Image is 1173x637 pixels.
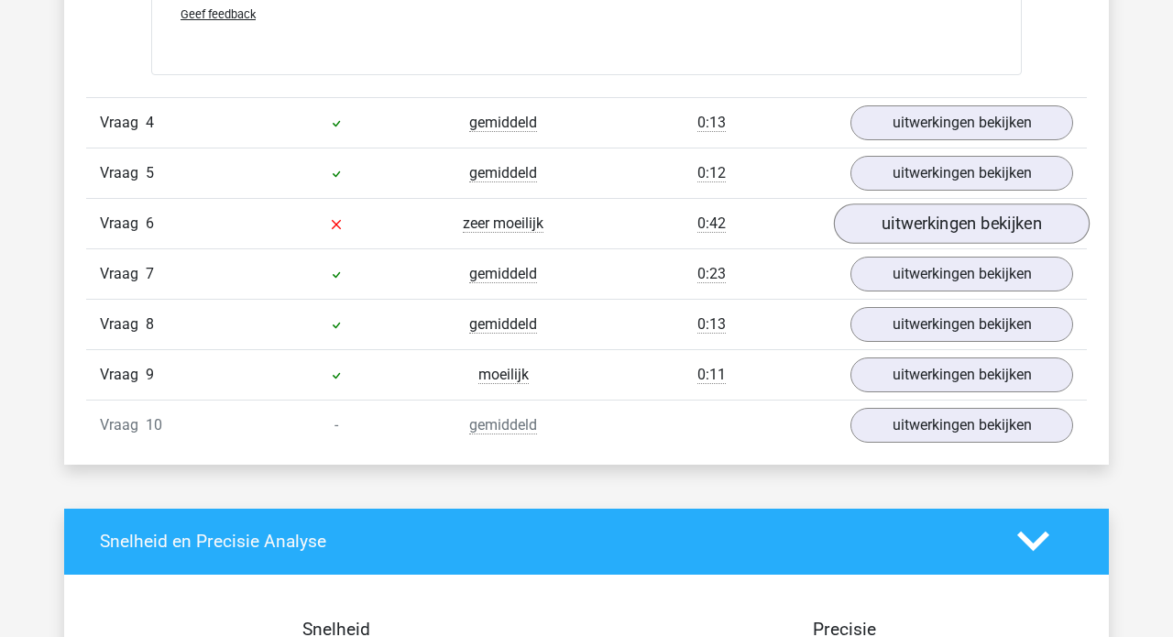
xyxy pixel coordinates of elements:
span: Vraag [100,213,146,235]
a: uitwerkingen bekijken [850,408,1073,443]
h4: Snelheid en Precisie Analyse [100,531,990,552]
a: uitwerkingen bekijken [850,307,1073,342]
span: 0:12 [697,164,726,182]
a: uitwerkingen bekijken [850,257,1073,291]
span: 7 [146,265,154,282]
span: gemiddeld [469,114,537,132]
span: 0:23 [697,265,726,283]
span: 6 [146,214,154,232]
span: 0:13 [697,315,726,334]
a: uitwerkingen bekijken [850,105,1073,140]
span: 4 [146,114,154,131]
span: 5 [146,164,154,181]
span: Geef feedback [181,7,256,21]
span: Vraag [100,313,146,335]
span: 9 [146,366,154,383]
span: zeer moeilijk [463,214,543,233]
span: 0:42 [697,214,726,233]
span: Vraag [100,364,146,386]
span: Vraag [100,414,146,436]
span: gemiddeld [469,265,537,283]
span: 8 [146,315,154,333]
span: Vraag [100,162,146,184]
div: - [253,414,420,436]
span: gemiddeld [469,416,537,434]
span: 10 [146,416,162,434]
span: moeilijk [478,366,529,384]
span: gemiddeld [469,164,537,182]
span: gemiddeld [469,315,537,334]
a: uitwerkingen bekijken [834,203,1090,244]
span: Vraag [100,263,146,285]
span: 0:11 [697,366,726,384]
span: 0:13 [697,114,726,132]
a: uitwerkingen bekijken [850,357,1073,392]
a: uitwerkingen bekijken [850,156,1073,191]
span: Vraag [100,112,146,134]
